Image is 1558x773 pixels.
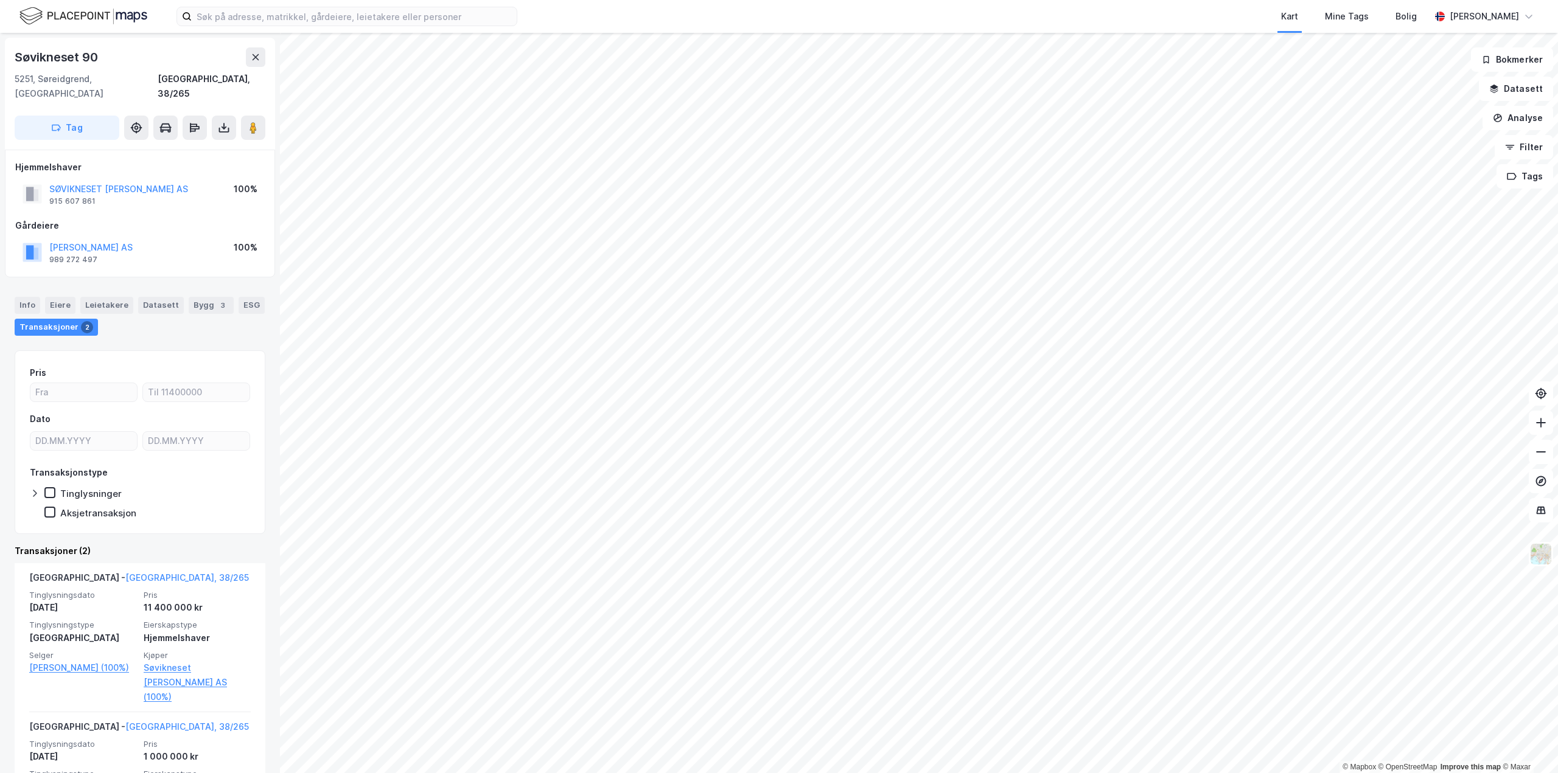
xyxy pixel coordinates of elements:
div: Hjemmelshaver [15,160,265,175]
div: 915 607 861 [49,196,96,206]
div: [DATE] [29,749,136,764]
input: DD.MM.YYYY [143,432,250,450]
div: Gårdeiere [15,218,265,233]
a: [PERSON_NAME] (100%) [29,660,136,675]
a: OpenStreetMap [1378,763,1437,771]
div: Aksjetransaksjon [60,507,136,519]
input: DD.MM.YYYY [30,432,137,450]
a: Improve this map [1441,763,1501,771]
iframe: Chat Widget [1497,715,1558,773]
div: ESG [239,297,265,314]
div: [GEOGRAPHIC_DATA] - [29,570,249,590]
div: 989 272 497 [49,255,97,265]
div: 11 400 000 kr [144,600,251,615]
div: Pris [30,366,46,380]
input: Fra [30,383,137,401]
img: Z [1529,542,1553,566]
a: [GEOGRAPHIC_DATA], 38/265 [125,572,249,583]
div: Kart [1281,9,1298,24]
div: Kontrollprogram for chat [1497,715,1558,773]
input: Søk på adresse, matrikkel, gårdeiere, leietakere eller personer [192,7,517,26]
span: Kjøper [144,650,251,660]
div: 2 [81,321,93,333]
img: logo.f888ab2527a4732fd821a326f86c7f29.svg [19,5,147,27]
div: 100% [234,182,257,196]
span: Eierskapstype [144,620,251,630]
button: Filter [1495,135,1553,159]
div: Transaksjoner [15,319,98,336]
div: Mine Tags [1325,9,1369,24]
button: Analyse [1483,106,1553,130]
span: Pris [144,739,251,749]
div: Bygg [189,297,234,314]
span: Tinglysningstype [29,620,136,630]
div: Eiere [45,297,75,314]
div: 5251, Søreidgrend, [GEOGRAPHIC_DATA] [15,72,158,101]
div: Transaksjoner (2) [15,544,265,558]
div: Info [15,297,40,314]
div: Dato [30,412,51,426]
a: Søvikneset [PERSON_NAME] AS (100%) [144,660,251,704]
div: [GEOGRAPHIC_DATA] [29,631,136,645]
span: Tinglysningsdato [29,739,136,749]
a: [GEOGRAPHIC_DATA], 38/265 [125,721,249,732]
div: 100% [234,240,257,255]
div: [DATE] [29,600,136,615]
span: Tinglysningsdato [29,590,136,600]
button: Bokmerker [1471,47,1553,72]
div: Bolig [1396,9,1417,24]
div: 3 [217,299,229,311]
div: Datasett [138,297,184,314]
span: Selger [29,650,136,660]
div: Tinglysninger [60,488,122,499]
a: Mapbox [1343,763,1376,771]
div: Hjemmelshaver [144,631,251,645]
button: Datasett [1479,77,1553,101]
div: [PERSON_NAME] [1450,9,1519,24]
div: [GEOGRAPHIC_DATA], 38/265 [158,72,265,101]
div: Transaksjonstype [30,465,108,480]
button: Tags [1497,164,1553,189]
button: Tag [15,116,119,140]
div: Leietakere [80,297,133,314]
input: Til 11400000 [143,383,250,401]
div: [GEOGRAPHIC_DATA] - [29,719,249,739]
span: Pris [144,590,251,600]
div: 1 000 000 kr [144,749,251,764]
div: Søvikneset 90 [15,47,100,67]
